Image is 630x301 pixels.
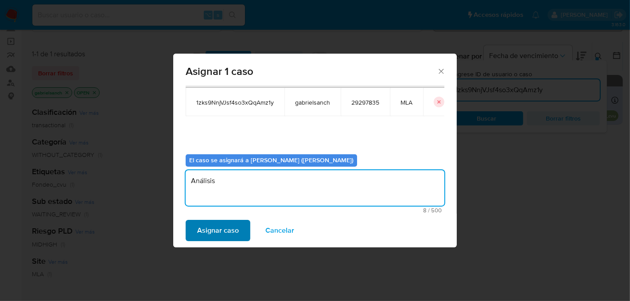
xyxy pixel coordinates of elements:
button: Asignar caso [186,220,250,241]
span: Cancelar [265,221,294,240]
button: Cancelar [254,220,306,241]
span: Asignar caso [197,221,239,240]
b: El caso se asignará a [PERSON_NAME] ([PERSON_NAME]) [189,156,354,164]
textarea: Análisis [186,170,444,206]
span: 29297835 [351,98,379,106]
div: assign-modal [173,54,457,247]
button: icon-button [434,97,444,107]
span: Asignar 1 caso [186,66,437,77]
button: Cerrar ventana [437,67,445,75]
span: 1zks9NnjVJsf4so3xQqAmz1y [196,98,274,106]
span: gabrielsanch [295,98,330,106]
span: Máximo 500 caracteres [188,207,442,213]
span: MLA [401,98,412,106]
